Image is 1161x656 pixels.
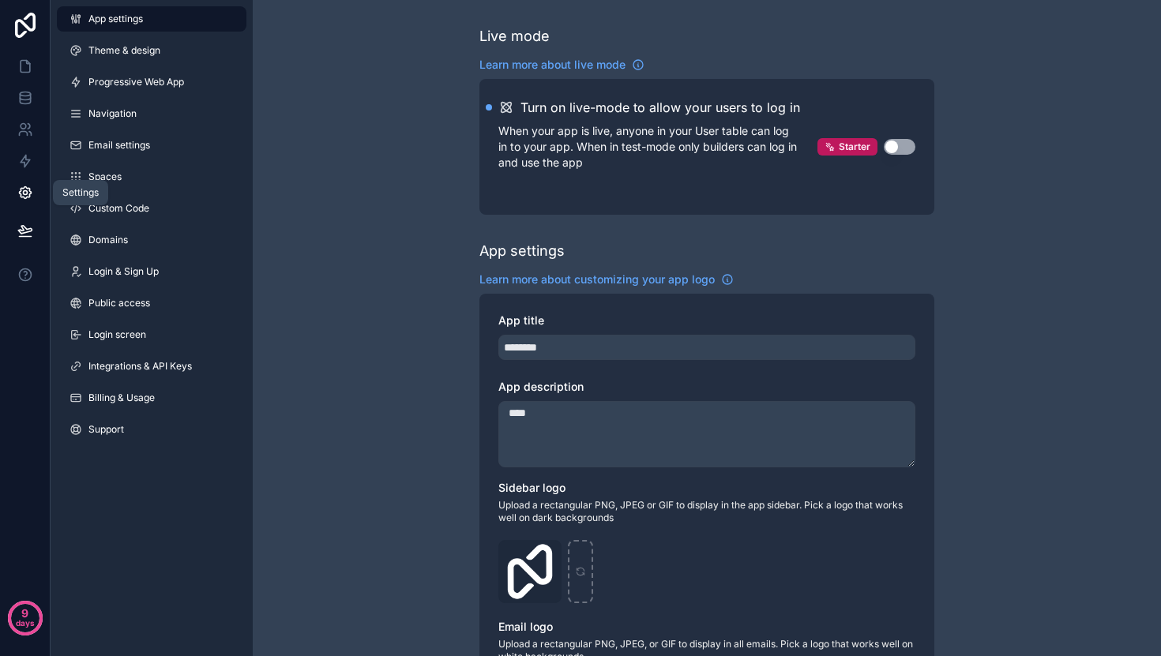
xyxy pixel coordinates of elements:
span: Email logo [498,620,553,633]
span: Learn more about customizing your app logo [479,272,715,287]
div: App settings [479,240,565,262]
p: 9 [21,605,28,621]
a: App settings [57,6,246,32]
a: Email settings [57,133,246,158]
p: days [16,612,35,634]
span: Theme & design [88,44,160,57]
span: Domains [88,234,128,246]
span: Email settings [88,139,150,152]
span: Login screen [88,328,146,341]
div: Live mode [479,25,550,47]
p: When your app is live, anyone in your User table can log in to your app. When in test-mode only b... [498,123,817,171]
span: Login & Sign Up [88,265,159,278]
span: Public access [88,297,150,309]
a: Domains [57,227,246,253]
a: Custom Code [57,196,246,221]
a: Theme & design [57,38,246,63]
a: Learn more about customizing your app logo [479,272,734,287]
div: Settings [62,186,99,199]
a: Login & Sign Up [57,259,246,284]
a: Support [57,417,246,442]
a: Login screen [57,322,246,347]
span: Navigation [88,107,137,120]
a: Public access [57,291,246,316]
span: Custom Code [88,202,149,215]
span: Upload a rectangular PNG, JPEG or GIF to display in the app sidebar. Pick a logo that works well ... [498,499,915,524]
span: Progressive Web App [88,76,184,88]
a: Integrations & API Keys [57,354,246,379]
a: Progressive Web App [57,69,246,95]
h2: Turn on live-mode to allow your users to log in [520,98,800,117]
span: Spaces [88,171,122,183]
span: Support [88,423,124,436]
span: App description [498,380,584,393]
a: Navigation [57,101,246,126]
span: Learn more about live mode [479,57,626,73]
span: Starter [839,141,870,153]
span: App settings [88,13,143,25]
a: Spaces [57,164,246,189]
span: Billing & Usage [88,392,155,404]
span: Integrations & API Keys [88,360,192,373]
span: Sidebar logo [498,481,565,494]
a: Learn more about live mode [479,57,644,73]
a: Billing & Usage [57,385,246,410]
span: App title [498,313,544,327]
